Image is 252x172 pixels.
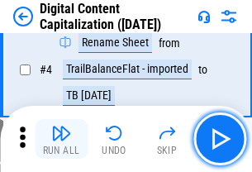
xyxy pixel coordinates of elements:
div: Rename Sheet [78,33,152,53]
span: # 4 [40,63,52,76]
button: Skip [140,119,193,159]
div: TrailBalanceFlat - imported [63,60,192,79]
div: from [159,37,180,50]
img: Back [13,7,33,26]
div: Undo [102,146,126,155]
button: Undo [88,119,140,159]
div: to [198,64,207,76]
button: Run All [35,119,88,159]
div: TB [DATE] [63,86,115,106]
img: Settings menu [219,7,239,26]
img: Main button [207,126,233,152]
img: Undo [104,123,124,143]
div: Digital Content Capitalization ([DATE]) [40,1,191,32]
img: Support [197,10,211,23]
div: Run All [43,146,80,155]
img: Skip [157,123,177,143]
img: Run All [51,123,71,143]
div: Skip [157,146,178,155]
